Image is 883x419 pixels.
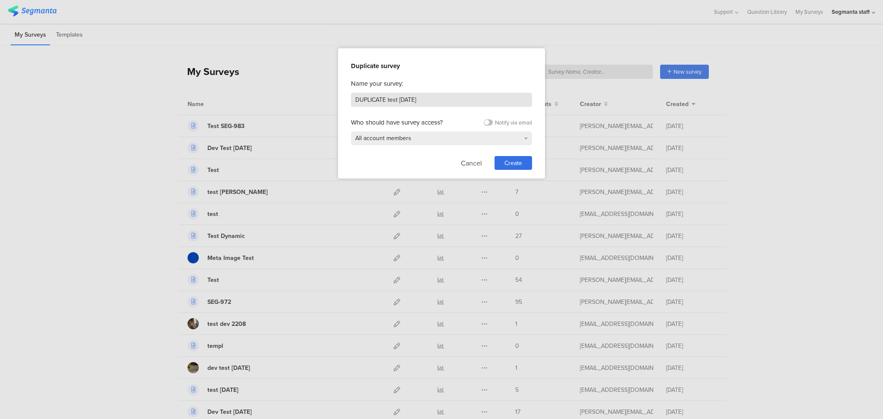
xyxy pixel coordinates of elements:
[351,61,532,71] div: Duplicate survey
[355,134,411,143] span: All account members
[495,119,532,127] div: Notify via email
[504,159,522,168] span: Create
[351,118,443,127] div: Who should have survey access?
[461,156,482,170] button: Cancel
[351,79,532,88] div: Name your survey:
